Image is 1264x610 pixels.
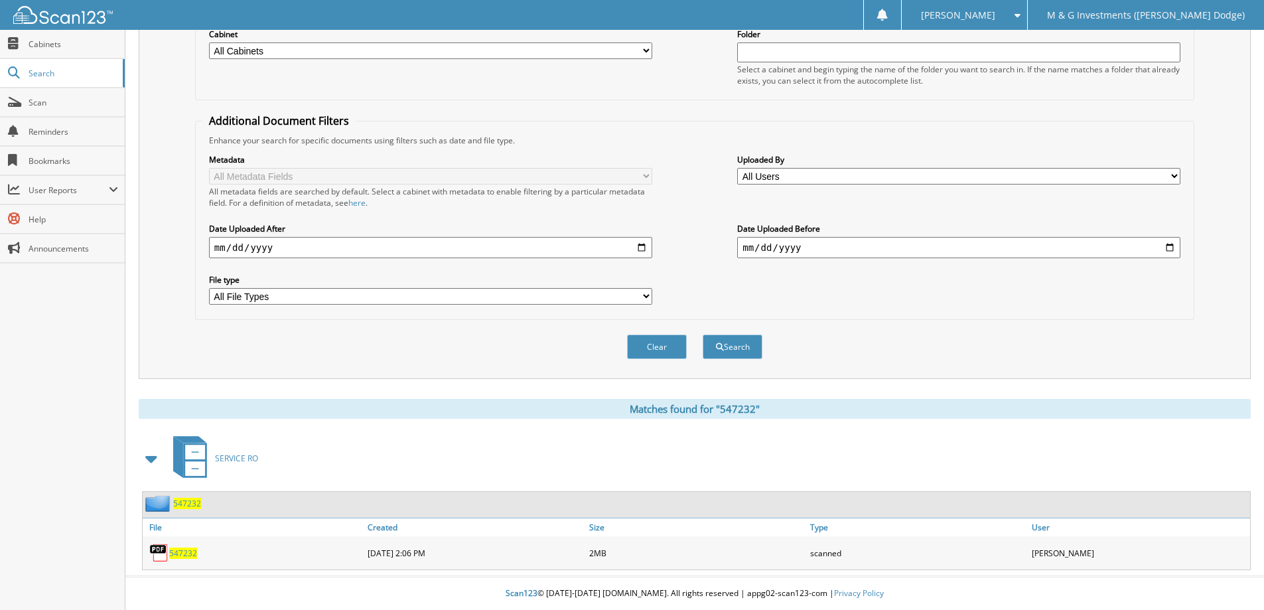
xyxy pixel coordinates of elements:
[209,186,652,208] div: All metadata fields are searched by default. Select a cabinet with metadata to enable filtering b...
[145,495,173,512] img: folder2.png
[1028,518,1250,536] a: User
[29,155,118,167] span: Bookmarks
[125,577,1264,610] div: © [DATE]-[DATE] [DOMAIN_NAME]. All rights reserved | appg02-scan123-com |
[29,126,118,137] span: Reminders
[209,29,652,40] label: Cabinet
[737,154,1180,165] label: Uploaded By
[202,114,356,128] legend: Additional Document Filters
[737,223,1180,234] label: Date Uploaded Before
[29,38,118,50] span: Cabinets
[348,197,366,208] a: here
[209,223,652,234] label: Date Uploaded After
[202,135,1187,146] div: Enhance your search for specific documents using filters such as date and file type.
[834,587,884,599] a: Privacy Policy
[29,68,116,79] span: Search
[807,540,1028,566] div: scanned
[737,29,1180,40] label: Folder
[209,154,652,165] label: Metadata
[165,432,258,485] a: SERVICE RO
[29,97,118,108] span: Scan
[173,498,201,509] a: 547232
[149,543,169,563] img: PDF.png
[921,11,995,19] span: [PERSON_NAME]
[737,237,1180,258] input: end
[627,335,687,359] button: Clear
[506,587,537,599] span: Scan123
[209,274,652,285] label: File type
[215,453,258,464] span: SERVICE RO
[1198,546,1264,610] iframe: Chat Widget
[1047,11,1245,19] span: M & G Investments ([PERSON_NAME] Dodge)
[209,237,652,258] input: start
[169,548,197,559] a: 547232
[139,399,1251,419] div: Matches found for "547232"
[586,540,808,566] div: 2MB
[143,518,364,536] a: File
[13,6,113,24] img: scan123-logo-white.svg
[1028,540,1250,566] div: [PERSON_NAME]
[29,185,109,196] span: User Reports
[29,214,118,225] span: Help
[586,518,808,536] a: Size
[737,64,1180,86] div: Select a cabinet and begin typing the name of the folder you want to search in. If the name match...
[703,335,762,359] button: Search
[364,518,586,536] a: Created
[29,243,118,254] span: Announcements
[807,518,1028,536] a: Type
[364,540,586,566] div: [DATE] 2:06 PM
